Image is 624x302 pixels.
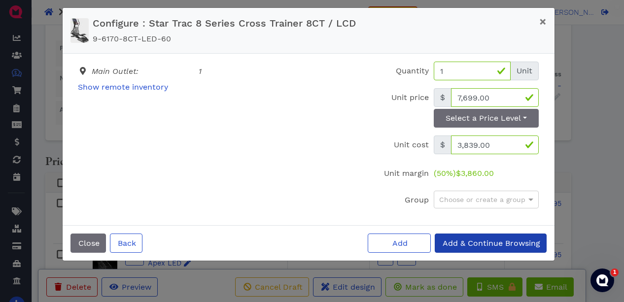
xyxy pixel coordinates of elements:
[396,66,429,75] span: Quantity
[590,268,614,292] iframe: Intercom live chat
[70,18,89,43] img: 8-series-cross-trainer-embedded-display.webp
[611,268,619,276] span: 1
[434,109,539,128] button: Select a Price Level
[434,135,451,154] div: $
[77,238,100,248] span: Close
[116,238,136,248] span: Back
[405,195,429,204] span: Group
[368,234,431,253] button: Add
[384,168,429,178] span: Unit margin
[434,88,451,107] div: $
[78,82,168,92] a: Show remote inventory
[539,15,547,29] span: ×
[110,234,142,253] button: Back
[434,62,511,80] input: 0
[78,66,139,77] em: Main Outlet :
[437,168,453,179] span: 50%
[391,93,429,102] span: Unit price
[451,135,539,154] input: 0.00
[93,34,171,43] small: 9-6170-8CT-LED-60
[531,8,555,35] button: Close
[391,238,408,248] span: Add
[394,140,429,149] span: Unit cost
[451,88,539,107] input: 0.00
[435,234,547,253] button: Add & Continue Browsing
[70,234,106,253] button: Close
[456,168,494,179] span: $3,860.00
[434,191,538,208] div: Choose or create a group
[431,164,541,183] div: ( )
[517,65,532,77] span: Unit
[199,66,202,77] em: 1
[441,238,540,248] span: Add & Continue Browsing
[93,17,356,29] span: Configure : Star Trac 8 Series Cross Trainer 8CT / LCD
